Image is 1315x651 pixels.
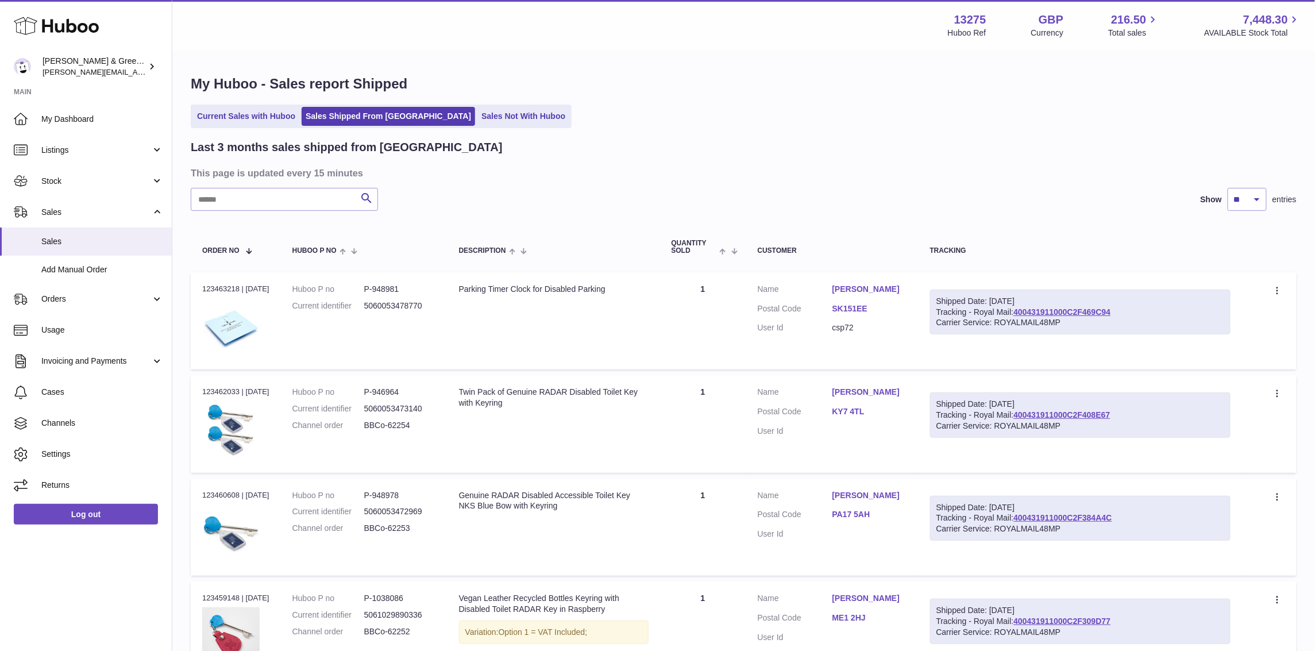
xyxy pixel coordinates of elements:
[758,284,832,298] dt: Name
[930,247,1231,255] div: Tracking
[41,480,163,491] span: Returns
[1243,12,1288,28] span: 7,448.30
[41,114,163,125] span: My Dashboard
[832,593,907,604] a: [PERSON_NAME]
[364,506,436,517] dd: 5060053472969
[936,399,1224,410] div: Shipped Date: [DATE]
[832,406,907,417] a: KY7 4TL
[202,284,269,294] div: 123463218 | [DATE]
[191,75,1297,93] h1: My Huboo - Sales report Shipped
[758,490,832,504] dt: Name
[41,176,151,187] span: Stock
[459,284,649,295] div: Parking Timer Clock for Disabled Parking
[832,490,907,501] a: [PERSON_NAME]
[292,626,364,637] dt: Channel order
[202,247,240,255] span: Order No
[364,387,436,398] dd: P-946964
[191,167,1294,179] h3: This page is updated every 15 minutes
[202,401,260,459] img: $_57.JPG
[41,207,151,218] span: Sales
[758,426,832,437] dt: User Id
[1204,12,1301,38] a: 7,448.30 AVAILABLE Stock Total
[41,294,151,305] span: Orders
[930,496,1231,541] div: Tracking - Royal Mail:
[41,418,163,429] span: Channels
[758,303,832,317] dt: Postal Code
[41,356,151,367] span: Invoicing and Payments
[364,301,436,311] dd: 5060053478770
[191,140,503,155] h2: Last 3 months sales shipped from [GEOGRAPHIC_DATA]
[936,502,1224,513] div: Shipped Date: [DATE]
[202,387,269,397] div: 123462033 | [DATE]
[1111,12,1146,28] span: 216.50
[41,145,151,156] span: Listings
[459,247,506,255] span: Description
[41,449,163,460] span: Settings
[364,523,436,534] dd: BBCo-62253
[1013,617,1110,626] a: 400431911000C2F309D77
[43,56,146,78] div: [PERSON_NAME] & Green Ltd
[292,420,364,431] dt: Channel order
[1013,513,1112,522] a: 400431911000C2F384A4C
[832,322,907,333] dd: csp72
[1039,12,1063,28] strong: GBP
[758,247,907,255] div: Customer
[292,506,364,517] dt: Current identifier
[758,529,832,540] dt: User Id
[1031,28,1064,38] div: Currency
[41,236,163,247] span: Sales
[832,509,907,520] a: PA17 5AH
[292,301,364,311] dt: Current identifier
[1204,28,1301,38] span: AVAILABLE Stock Total
[758,613,832,626] dt: Postal Code
[672,240,717,255] span: Quantity Sold
[936,605,1224,616] div: Shipped Date: [DATE]
[292,610,364,621] dt: Current identifier
[758,593,832,607] dt: Name
[758,387,832,400] dt: Name
[1108,28,1159,38] span: Total sales
[202,490,269,500] div: 123460608 | [DATE]
[364,403,436,414] dd: 5060053473140
[936,523,1224,534] div: Carrier Service: ROYALMAIL48MP
[459,621,649,644] div: Variation:
[758,632,832,643] dt: User Id
[832,387,907,398] a: [PERSON_NAME]
[758,509,832,523] dt: Postal Code
[948,28,986,38] div: Huboo Ref
[954,12,986,28] strong: 13275
[14,58,31,75] img: ellen@bluebadgecompany.co.uk
[364,593,436,604] dd: P-1038086
[758,322,832,333] dt: User Id
[758,406,832,420] dt: Postal Code
[41,264,163,275] span: Add Manual Order
[832,284,907,295] a: [PERSON_NAME]
[202,298,260,355] img: $_57.JPG
[477,107,569,126] a: Sales Not With Huboo
[193,107,299,126] a: Current Sales with Huboo
[292,403,364,414] dt: Current identifier
[936,317,1224,328] div: Carrier Service: ROYALMAIL48MP
[1013,410,1110,419] a: 400431911000C2F408E67
[936,627,1224,638] div: Carrier Service: ROYALMAIL48MP
[832,613,907,623] a: ME1 2HJ
[660,375,746,472] td: 1
[292,490,364,501] dt: Huboo P no
[202,593,269,603] div: 123459148 | [DATE]
[499,627,588,637] span: Option 1 = VAT Included;
[41,325,163,336] span: Usage
[14,504,158,525] a: Log out
[459,593,649,615] div: Vegan Leather Recycled Bottles Keyring with Disabled Toilet RADAR Key in Raspberry
[930,290,1231,335] div: Tracking - Royal Mail:
[936,296,1224,307] div: Shipped Date: [DATE]
[1272,194,1297,205] span: entries
[364,284,436,295] dd: P-948981
[364,626,436,637] dd: BBCo-62252
[292,387,364,398] dt: Huboo P no
[930,392,1231,438] div: Tracking - Royal Mail:
[292,247,337,255] span: Huboo P no
[292,523,364,534] dt: Channel order
[292,284,364,295] dt: Huboo P no
[43,67,230,76] span: [PERSON_NAME][EMAIL_ADDRESS][DOMAIN_NAME]
[1013,307,1110,317] a: 400431911000C2F469C94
